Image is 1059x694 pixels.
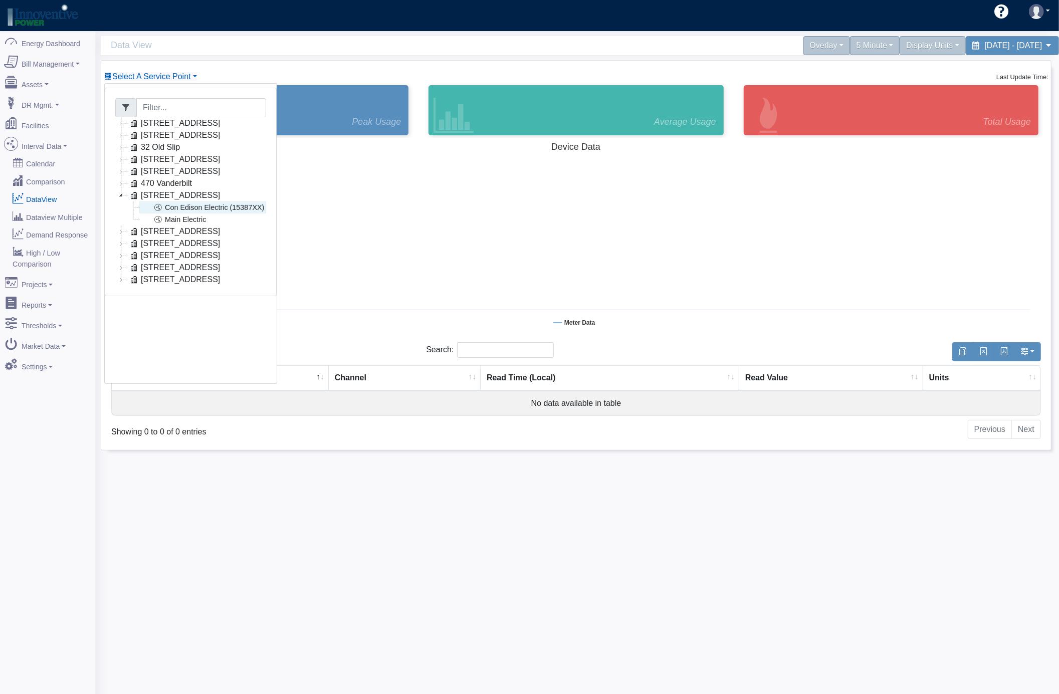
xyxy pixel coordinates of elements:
span: [DATE] - [DATE] [985,41,1042,50]
li: [STREET_ADDRESS] [115,225,266,238]
li: [STREET_ADDRESS] [115,189,266,225]
span: Device List [112,72,191,81]
a: [STREET_ADDRESS] [127,225,222,238]
a: 32 Old Slip [127,141,182,153]
li: [STREET_ADDRESS] [115,238,266,250]
span: Peak Usage [352,115,401,129]
a: [STREET_ADDRESS] [127,250,222,262]
a: [STREET_ADDRESS] [127,262,222,274]
a: [STREET_ADDRESS] [127,274,222,286]
a: 470 Vanderbilt [127,177,194,189]
a: Con Edison Electric (15387XX) [139,201,266,213]
div: Overlay [803,36,850,55]
span: Average Usage [654,115,716,129]
div: Showing 0 to 0 of 0 entries [111,419,490,438]
div: Display Units [900,36,965,55]
tspan: Meter Data [564,319,595,326]
button: Show/Hide Columns [1014,342,1041,361]
li: [STREET_ADDRESS] [115,262,266,274]
tspan: Device Data [551,142,601,152]
li: [STREET_ADDRESS] [115,117,266,129]
td: No data available in table [112,391,1040,415]
button: Generate PDF [993,342,1014,361]
li: [STREET_ADDRESS] [115,165,266,177]
li: Con Edison Electric (15387XX) [127,201,266,213]
li: [STREET_ADDRESS] [115,153,266,165]
input: Search: [457,342,554,358]
a: [STREET_ADDRESS] [127,189,222,201]
label: Search: [426,342,554,358]
input: Filter [136,98,266,117]
a: Select A Service Point [104,72,197,81]
a: Main Electric [139,213,208,225]
th: Channel : activate to sort column ascending [329,365,481,391]
a: [STREET_ADDRESS] [127,117,222,129]
button: Export to Excel [973,342,994,361]
th: Read Time (Local) : activate to sort column ascending [481,365,739,391]
th: Read Value : activate to sort column ascending [739,365,923,391]
a: [STREET_ADDRESS] [127,238,222,250]
li: 32 Old Slip [115,141,266,153]
img: user-3.svg [1029,4,1044,19]
span: Total Usage [983,115,1031,129]
a: [STREET_ADDRESS] [127,153,222,165]
li: [STREET_ADDRESS] [115,129,266,141]
button: Copy to clipboard [952,342,973,361]
li: Main Electric [127,213,266,225]
a: [STREET_ADDRESS] [127,129,222,141]
a: [STREET_ADDRESS] [127,165,222,177]
span: Data View [111,36,581,55]
div: Select A Service Point [104,83,277,384]
li: 470 Vanderbilt [115,177,266,189]
span: Filter [115,98,136,117]
li: [STREET_ADDRESS] [115,274,266,286]
li: [STREET_ADDRESS] [115,250,266,262]
small: Last Update Time: [996,73,1048,81]
th: Units : activate to sort column ascending [923,365,1040,391]
div: 5 Minute [850,36,900,55]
